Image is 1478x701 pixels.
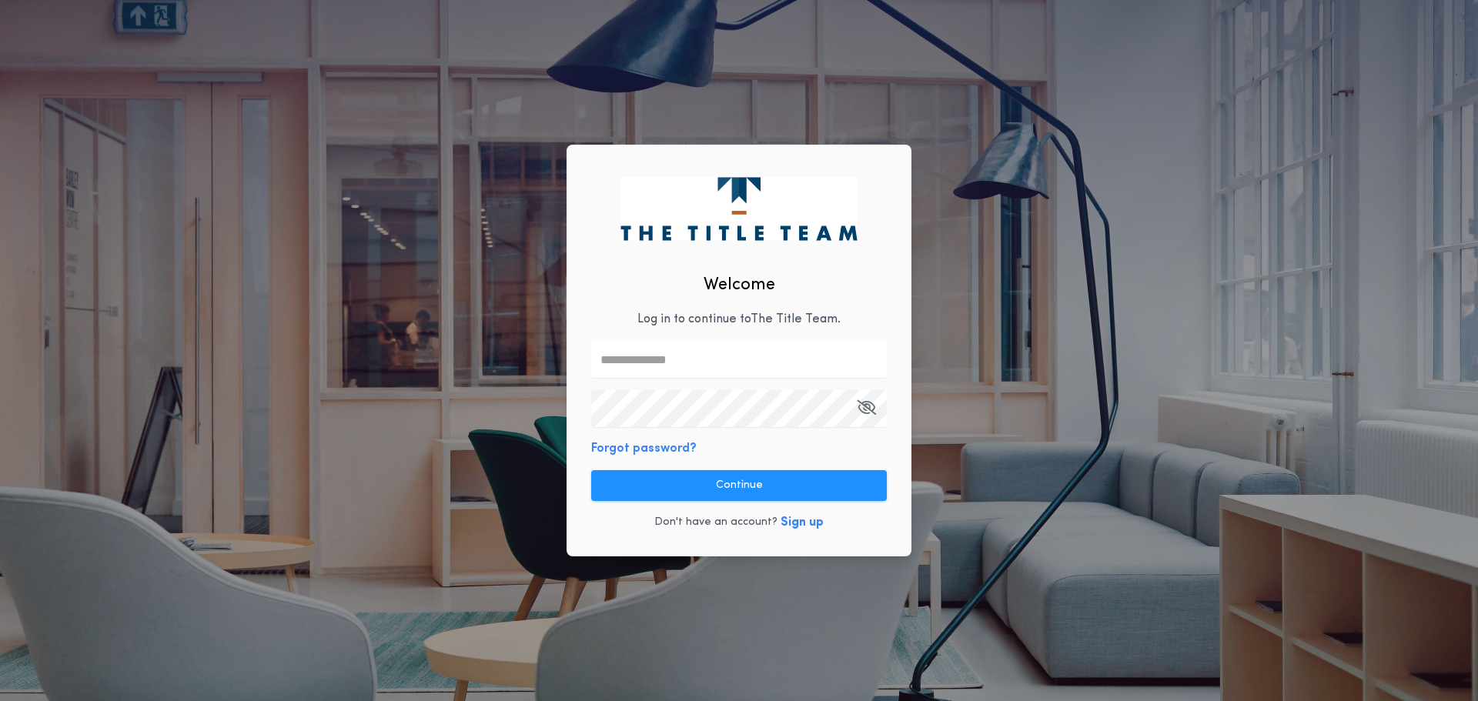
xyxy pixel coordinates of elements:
[654,515,777,530] p: Don't have an account?
[591,470,887,501] button: Continue
[704,272,775,298] h2: Welcome
[781,513,824,532] button: Sign up
[637,310,841,329] p: Log in to continue to The Title Team .
[591,439,697,458] button: Forgot password?
[620,177,857,240] img: logo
